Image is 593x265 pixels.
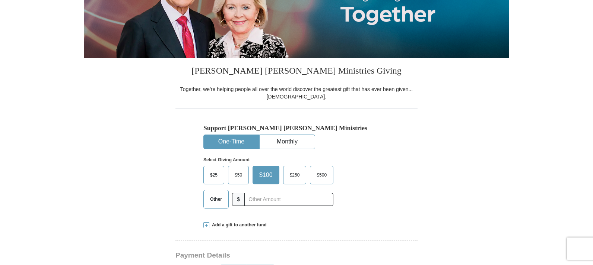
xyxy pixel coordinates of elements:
span: $250 [286,169,304,181]
span: $100 [256,169,276,181]
span: $ [232,193,245,206]
span: $500 [313,169,330,181]
button: One-Time [204,135,259,149]
span: Add a gift to another fund [209,222,267,228]
h3: [PERSON_NAME] [PERSON_NAME] Ministries Giving [175,58,418,85]
h3: Payment Details [175,251,365,260]
span: $50 [231,169,246,181]
button: Monthly [260,135,315,149]
input: Other Amount [244,193,333,206]
h5: Support [PERSON_NAME] [PERSON_NAME] Ministries [203,124,390,132]
strong: Select Giving Amount [203,157,250,162]
span: Other [206,194,226,205]
span: $25 [206,169,221,181]
div: Together, we're helping people all over the world discover the greatest gift that has ever been g... [175,85,418,100]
